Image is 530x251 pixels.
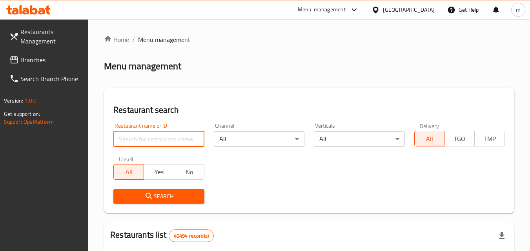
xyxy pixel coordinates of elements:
[4,96,23,106] span: Version:
[144,164,174,180] button: Yes
[420,123,439,128] label: Delivery
[492,226,511,245] div: Export file
[383,5,435,14] div: [GEOGRAPHIC_DATA]
[214,131,304,147] div: All
[177,166,201,178] span: No
[3,22,89,51] a: Restaurants Management
[113,104,505,116] h2: Restaurant search
[3,69,89,88] a: Search Branch Phone
[104,35,514,44] nav: breadcrumb
[169,232,213,240] span: 40494 record(s)
[20,27,82,46] span: Restaurants Management
[414,131,445,146] button: All
[478,133,502,144] span: TMP
[169,229,214,242] div: Total records count
[132,35,135,44] li: /
[138,35,190,44] span: Menu management
[20,55,82,65] span: Branches
[113,164,144,180] button: All
[120,191,198,201] span: Search
[117,166,141,178] span: All
[104,60,181,72] h2: Menu management
[418,133,442,144] span: All
[474,131,505,146] button: TMP
[24,96,36,106] span: 1.0.0
[4,109,40,119] span: Get support on:
[113,189,204,204] button: Search
[110,229,214,242] h2: Restaurants list
[20,74,82,83] span: Search Branch Phone
[314,131,404,147] div: All
[147,166,171,178] span: Yes
[113,131,204,147] input: Search for restaurant name or ID..
[298,5,346,14] div: Menu-management
[174,164,204,180] button: No
[119,156,133,162] label: Upsell
[3,51,89,69] a: Branches
[448,133,472,144] span: TGO
[444,131,475,146] button: TGO
[104,35,129,44] a: Home
[516,5,521,14] span: m
[4,117,54,127] a: Support.OpsPlatform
